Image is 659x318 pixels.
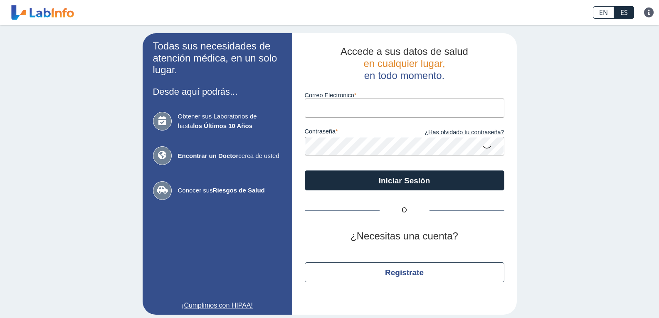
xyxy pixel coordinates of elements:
a: ES [614,6,634,19]
span: en cualquier lugar, [363,58,445,69]
b: los Últimos 10 Años [193,122,252,129]
h3: Desde aquí podrás... [153,86,282,97]
button: Regístrate [305,262,504,282]
span: Accede a sus datos de salud [341,46,468,57]
button: Iniciar Sesión [305,170,504,190]
h2: ¿Necesitas una cuenta? [305,230,504,242]
b: Encontrar un Doctor [178,152,239,159]
a: ¡Cumplimos con HIPAA! [153,301,282,311]
b: Riesgos de Salud [213,187,265,194]
span: cerca de usted [178,151,282,161]
span: O [380,205,429,215]
label: contraseña [305,128,405,137]
a: ¿Has olvidado tu contraseña? [405,128,504,137]
h2: Todas sus necesidades de atención médica, en un solo lugar. [153,40,282,76]
a: EN [593,6,614,19]
span: Obtener sus Laboratorios de hasta [178,112,282,131]
span: en todo momento. [364,70,444,81]
span: Conocer sus [178,186,282,195]
label: Correo Electronico [305,92,504,99]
